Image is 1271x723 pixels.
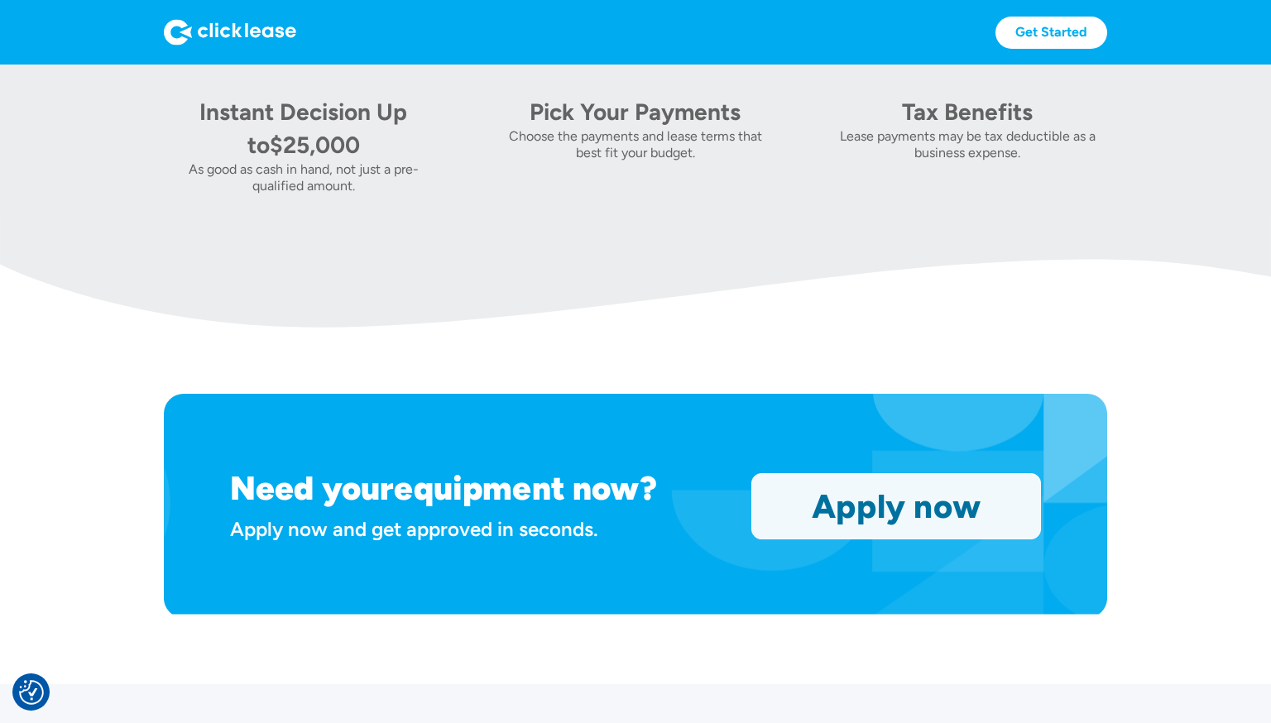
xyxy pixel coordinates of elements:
[520,95,751,128] div: Pick Your Payments
[199,98,407,159] div: Instant Decision Up to
[828,128,1107,161] div: Lease payments may be tax deductible as a business expense.
[995,17,1107,49] a: Get Started
[394,468,656,508] h1: equipment now?
[19,680,44,705] img: Revisit consent button
[230,468,394,508] h1: Need your
[230,515,731,543] div: Apply now and get approved in seconds.
[752,474,1040,539] a: Apply now
[851,95,1083,128] div: Tax Benefits
[270,131,360,159] div: $25,000
[19,680,44,705] button: Consent Preferences
[164,19,296,45] img: Logo
[496,128,775,161] div: Choose the payments and lease terms that best fit your budget.
[164,161,443,194] div: As good as cash in hand, not just a pre-qualified amount.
